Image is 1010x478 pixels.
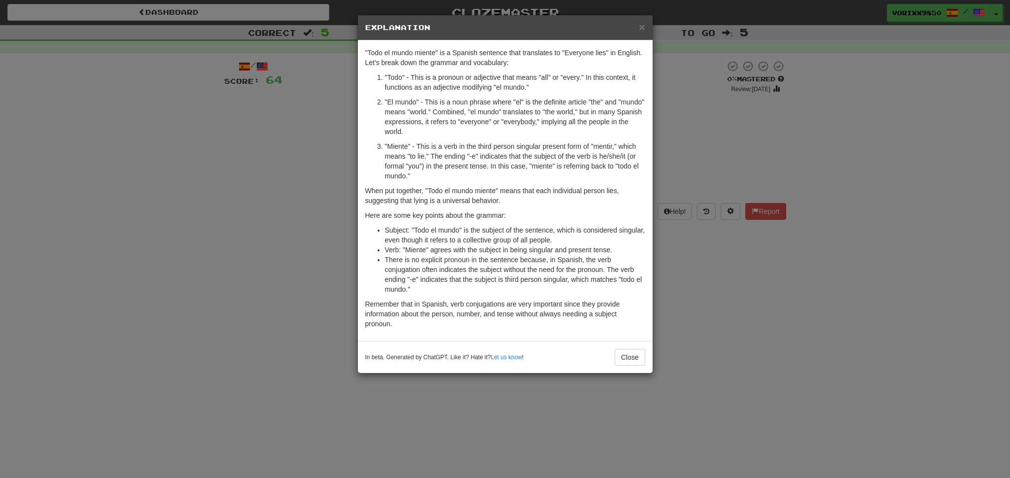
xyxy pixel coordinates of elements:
p: "El mundo" - This is a noun phrase where "el" is the definite article "the" and "mundo" means "wo... [385,97,645,137]
p: Here are some key points about the grammar: [365,210,645,220]
h5: Explanation [365,23,645,33]
button: Close [639,22,645,32]
li: Verb: "Miente" agrees with the subject in being singular and present tense. [385,245,645,255]
p: "Miente" - This is a verb in the third person singular present form of "mentir," which means "to ... [385,141,645,181]
span: × [639,21,645,33]
li: There is no explicit pronoun in the sentence because, in Spanish, the verb conjugation often indi... [385,255,645,294]
button: Close [615,349,645,366]
p: Remember that in Spanish, verb conjugations are very important since they provide information abo... [365,299,645,329]
p: When put together, "Todo el mundo miente" means that each individual person lies, suggesting that... [365,186,645,205]
p: "Todo" - This is a pronoun or adjective that means "all" or "every." In this context, it function... [385,72,645,92]
a: Let us know [491,354,522,361]
li: Subject: "Todo el mundo" is the subject of the sentence, which is considered singular, even thoug... [385,225,645,245]
small: In beta. Generated by ChatGPT. Like it? Hate it? ! [365,353,524,362]
p: "Todo el mundo miente" is a Spanish sentence that translates to "Everyone lies" in English. Let's... [365,48,645,68]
